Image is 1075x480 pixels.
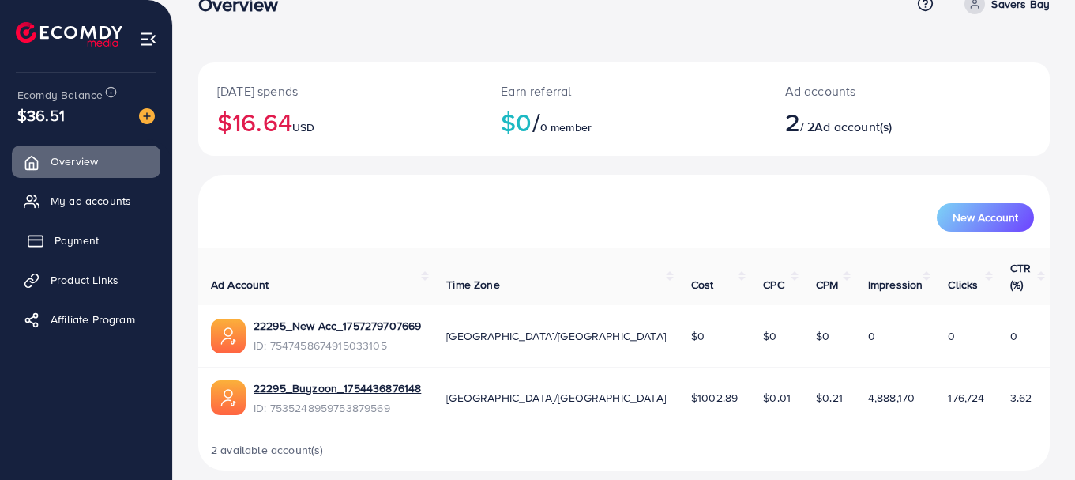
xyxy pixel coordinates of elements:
[211,319,246,353] img: ic-ads-acc.e4c84228.svg
[1008,409,1063,468] iframe: Chat
[948,277,978,293] span: Clicks
[12,146,160,177] a: Overview
[763,390,791,406] span: $0.01
[446,277,499,293] span: Time Zone
[948,390,984,406] span: 176,724
[254,318,421,334] a: 22295_New Acc_1757279707669
[868,390,915,406] span: 4,888,170
[217,107,463,137] h2: $16.64
[785,104,800,140] span: 2
[254,400,421,416] span: ID: 7535248959753879569
[540,119,592,135] span: 0 member
[816,390,843,406] span: $0.21
[816,277,838,293] span: CPM
[211,442,324,458] span: 2 available account(s)
[814,118,892,135] span: Ad account(s)
[937,203,1034,232] button: New Account
[763,277,784,293] span: CPC
[691,328,705,344] span: $0
[51,153,98,169] span: Overview
[51,193,131,209] span: My ad accounts
[17,87,103,103] span: Ecomdy Balance
[12,304,160,335] a: Affiliate Program
[139,30,157,48] img: menu
[1010,328,1017,344] span: 0
[785,107,960,137] h2: / 2
[12,185,160,217] a: My ad accounts
[211,380,246,415] img: ic-ads-acc.e4c84228.svg
[1010,390,1032,406] span: 3.62
[16,22,122,47] img: logo
[816,328,829,344] span: $0
[12,225,160,256] a: Payment
[254,380,421,396] a: 22295_Buyzoon_1754436876148
[292,119,314,135] span: USD
[254,338,421,353] span: ID: 7547458674915033105
[1010,260,1031,292] span: CTR (%)
[139,108,155,124] img: image
[691,390,738,406] span: $1002.89
[868,328,875,344] span: 0
[217,81,463,100] p: [DATE] spends
[17,104,65,127] span: $36.51
[55,232,99,248] span: Payment
[12,264,160,296] a: Product Links
[868,277,923,293] span: Impression
[51,272,118,288] span: Product Links
[51,312,135,327] span: Affiliate Program
[532,104,540,140] span: /
[953,212,1018,223] span: New Account
[501,81,746,100] p: Earn referral
[948,328,955,344] span: 0
[763,328,776,344] span: $0
[691,277,714,293] span: Cost
[446,390,666,406] span: [GEOGRAPHIC_DATA]/[GEOGRAPHIC_DATA]
[446,328,666,344] span: [GEOGRAPHIC_DATA]/[GEOGRAPHIC_DATA]
[785,81,960,100] p: Ad accounts
[211,277,269,293] span: Ad Account
[501,107,746,137] h2: $0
